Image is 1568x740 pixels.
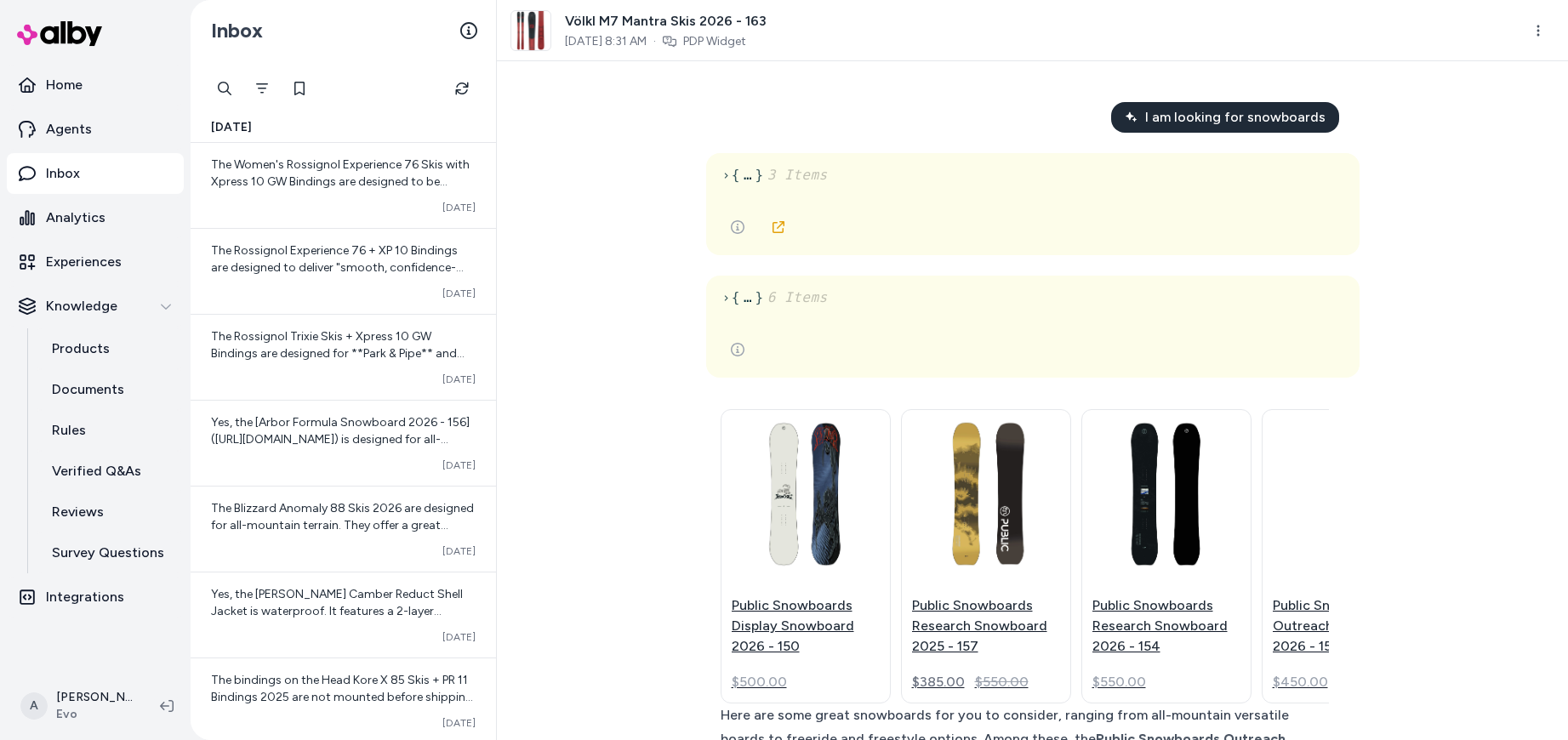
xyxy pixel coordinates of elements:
span: I am looking for snowboards [1145,107,1326,128]
span: $450.00 [1273,672,1328,692]
button: A[PERSON_NAME]Evo [10,679,146,733]
a: Experiences [7,242,184,282]
a: Analytics [7,197,184,238]
a: Products [35,328,184,369]
img: Public Snowboards Outreach Snowboard 2026 - 153 [1273,420,1421,568]
a: The Rossignol Trixie Skis + Xpress 10 GW Bindings are designed for **Park & Pipe** and **All-Moun... [191,314,496,400]
h2: Inbox [211,18,263,43]
p: Documents [52,379,124,400]
span: [DATE] [211,119,252,136]
p: Public Snowboards Outreach Snowboard 2026 - 153 [1273,595,1421,657]
a: The Blizzard Anomaly 88 Skis 2026 are designed for all-mountain terrain. They offer a great balan... [191,486,496,572]
button: See more [721,333,755,367]
p: Survey Questions [52,543,164,563]
img: clone.jpg [511,11,550,50]
p: Experiences [46,252,122,272]
button: Knowledge [7,286,184,327]
a: Public Snowboards Display Snowboard 2026 - 150Public Snowboards Display Snowboard 2026 - 150$500.00 [721,409,891,703]
a: PDP Widget [683,33,746,50]
a: Rules [35,410,184,451]
span: The Rossignol Experience 76 + XP 10 Bindings are designed to deliver "smooth, confidence-boosting... [211,243,474,377]
button: Filter [245,71,279,105]
p: Public Snowboards Display Snowboard 2026 - 150 [732,595,880,657]
p: Rules [52,420,86,441]
span: … [739,286,755,309]
img: alby Logo [17,21,102,46]
span: [DATE] [442,458,476,472]
a: Yes, the [Arbor Formula Snowboard 2026 - 156]([URL][DOMAIN_NAME]) is designed for all-mountain ri... [191,400,496,486]
p: Home [46,75,83,95]
p: Public Snowboards Research Snowboard 2026 - 154 [1092,595,1240,657]
span: $550.00 [975,672,1029,692]
span: [DATE] [442,544,476,558]
p: [PERSON_NAME] [56,689,133,706]
p: Inbox [46,163,80,184]
button: Refresh [445,71,479,105]
span: [DATE] [442,630,476,644]
a: Inbox [7,153,184,194]
span: 3 Items [763,167,827,183]
p: Public Snowboards Research Snowboard 2025 - 157 [912,595,1060,657]
p: Agents [46,119,92,139]
p: Verified Q&As [52,461,141,481]
p: Reviews [52,502,104,522]
img: Public Snowboards Research Snowboard 2026 - 154 [1092,420,1240,568]
a: Yes, the [PERSON_NAME] Camber Reduct Shell Jacket is waterproof. It features a 2-layer laminated ... [191,572,496,657]
a: Home [7,65,184,105]
a: Agents [7,109,184,150]
span: { [731,167,739,183]
span: The Women's Rossignol Experience 76 Skis with Xpress 10 GW Bindings are designed to be versatile ... [211,157,470,393]
div: $385.00 [912,672,965,692]
span: Yes, the [Arbor Formula Snowboard 2026 - 156]([URL][DOMAIN_NAME]) is designed for all-mountain ri... [211,415,476,532]
span: $550.00 [1092,672,1146,692]
a: Reviews [35,492,184,532]
span: { [731,289,739,305]
p: Knowledge [46,296,117,316]
img: Public Snowboards Display Snowboard 2026 - 150 [732,420,880,568]
a: The Women's Rossignol Experience 76 Skis with Xpress 10 GW Bindings are designed to be versatile ... [191,143,496,228]
span: … [739,163,755,186]
span: } [755,289,827,305]
span: [DATE] [442,201,476,214]
span: · [653,33,656,50]
a: Public Snowboards Research Snowboard 2025 - 157Public Snowboards Research Snowboard 2025 - 157$38... [901,409,1071,703]
span: [DATE] [442,716,476,730]
span: [DATE] 8:31 AM [565,33,647,50]
a: Public Snowboards Outreach Snowboard 2026 - 153Public Snowboards Outreach Snowboard 2026 - 153$45... [1262,409,1432,703]
a: Documents [35,369,184,410]
span: The Blizzard Anomaly 88 Skis 2026 are designed for all-mountain terrain. They offer a great balan... [211,501,475,703]
a: Survey Questions [35,532,184,573]
span: Völkl M7 Mantra Skis 2026 - 163 [565,11,767,31]
a: Public Snowboards Research Snowboard 2026 - 154Public Snowboards Research Snowboard 2026 - 154$55... [1081,409,1252,703]
span: } [755,167,827,183]
img: Public Snowboards Research Snowboard 2025 - 157 [912,420,1060,568]
span: [DATE] [442,287,476,300]
span: [DATE] [442,373,476,386]
p: Products [52,339,110,359]
a: Integrations [7,577,184,618]
span: The Rossignol Trixie Skis + Xpress 10 GW Bindings are designed for **Park & Pipe** and **All-Moun... [211,329,473,497]
span: 6 Items [763,289,827,305]
p: Analytics [46,208,105,228]
p: Integrations [46,587,124,607]
a: Verified Q&As [35,451,184,492]
span: A [20,692,48,720]
button: See more [721,210,755,244]
a: The Rossignol Experience 76 + XP 10 Bindings are designed to deliver "smooth, confidence-boosting... [191,228,496,314]
span: Evo [56,706,133,723]
span: $500.00 [732,672,787,692]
